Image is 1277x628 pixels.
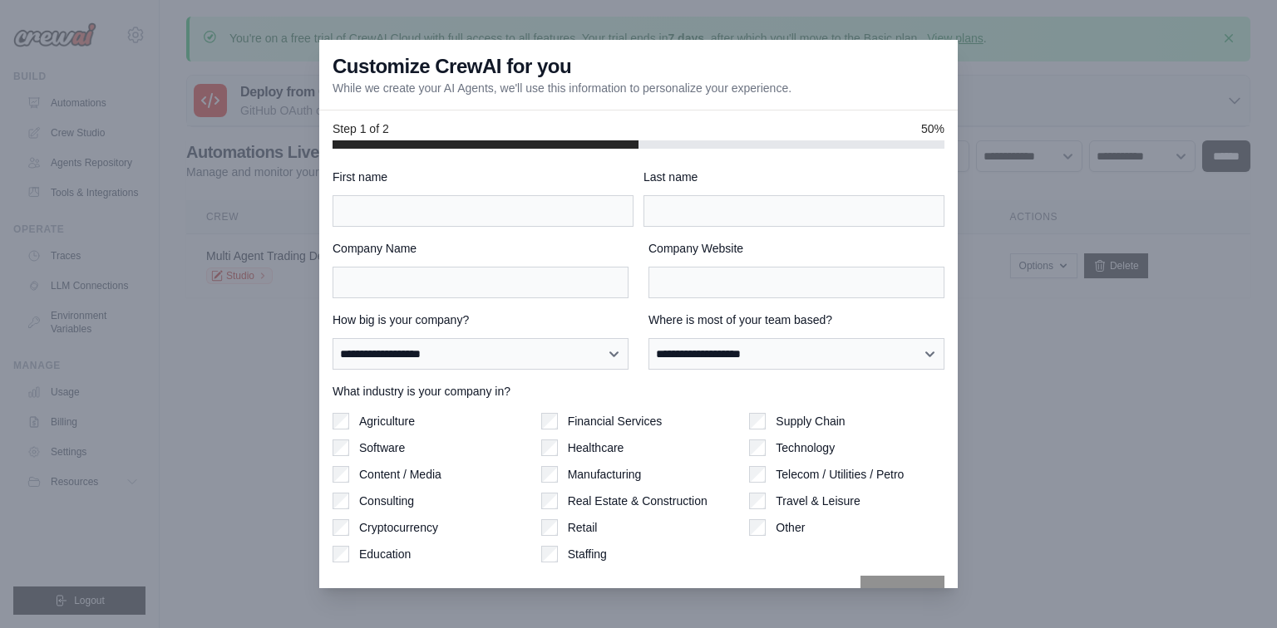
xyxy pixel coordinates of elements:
[860,576,944,612] button: Next
[921,120,944,137] span: 50%
[568,439,624,456] label: Healthcare
[568,466,642,483] label: Manufacturing
[776,493,860,509] label: Travel & Leisure
[776,466,904,483] label: Telecom / Utilities / Petro
[359,413,415,429] label: Agriculture
[359,439,405,456] label: Software
[568,546,607,562] label: Staffing
[333,53,571,80] h3: Customize CrewAI for you
[333,120,389,137] span: Step 1 of 2
[776,519,805,536] label: Other
[776,439,835,456] label: Technology
[333,80,791,96] p: While we create your AI Agents, we'll use this information to personalize your experience.
[359,493,414,509] label: Consulting
[333,383,944,400] label: What industry is your company in?
[333,312,629,328] label: How big is your company?
[643,169,944,185] label: Last name
[359,519,438,536] label: Cryptocurrency
[648,240,944,257] label: Company Website
[359,546,411,562] label: Education
[333,240,629,257] label: Company Name
[333,169,634,185] label: First name
[648,312,944,328] label: Where is most of your team based?
[776,413,845,429] label: Supply Chain
[568,413,663,429] label: Financial Services
[568,519,598,536] label: Retail
[568,493,708,509] label: Real Estate & Construction
[359,466,441,483] label: Content / Media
